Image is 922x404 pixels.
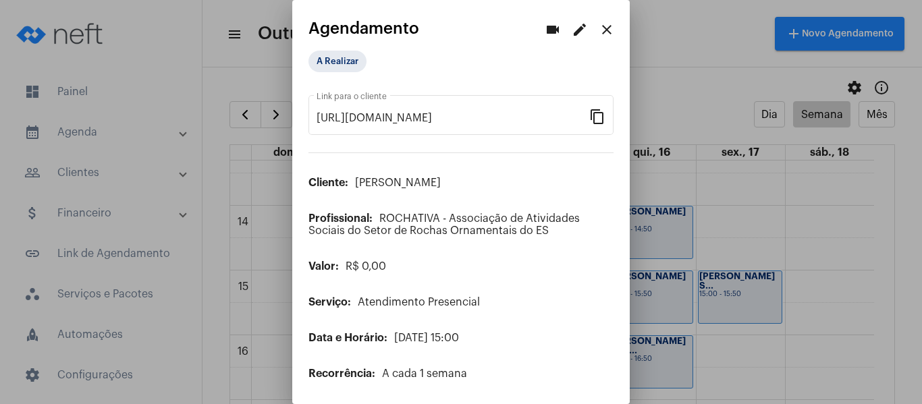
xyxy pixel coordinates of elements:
span: R$ 0,00 [346,261,386,272]
span: Recorrência: [308,368,375,379]
span: A cada 1 semana [382,368,467,379]
mat-chip: A Realizar [308,51,367,72]
span: Serviço: [308,297,351,308]
span: Agendamento [308,20,419,37]
mat-icon: edit [572,22,588,38]
mat-icon: close [599,22,615,38]
span: Atendimento Presencial [358,297,480,308]
mat-icon: content_copy [589,108,605,124]
input: Link [317,112,589,124]
mat-icon: videocam [545,22,561,38]
span: ROCHATIVA - Associação de Atividades Sociais do Setor de Rochas Ornamentais do ES [308,213,580,236]
span: Valor: [308,261,339,272]
span: [PERSON_NAME] [355,177,441,188]
span: [DATE] 15:00 [394,333,459,343]
span: Cliente: [308,177,348,188]
span: Data e Horário: [308,333,387,343]
span: Profissional: [308,213,373,224]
